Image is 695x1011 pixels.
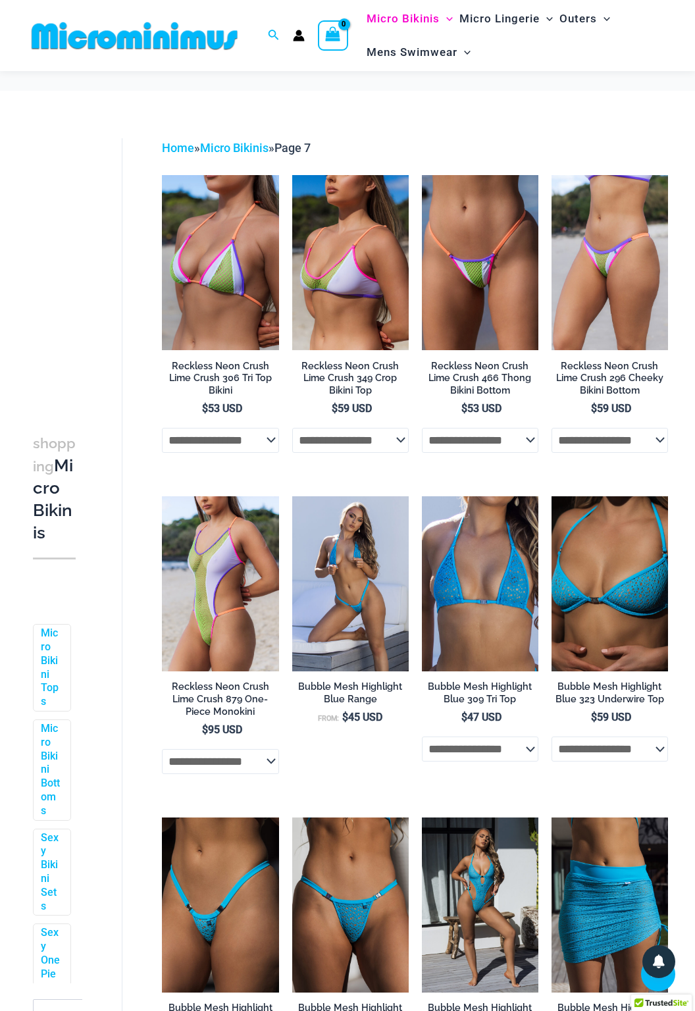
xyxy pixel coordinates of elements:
a: Reckless Neon Crush Lime Crush 879 One Piece 09Reckless Neon Crush Lime Crush 879 One Piece 10Rec... [162,496,278,671]
span: Menu Toggle [597,2,610,36]
h2: Bubble Mesh Highlight Blue 323 Underwire Top [552,681,668,705]
img: Reckless Neon Crush Lime Crush 306 Tri Top 01 [162,175,278,350]
h2: Reckless Neon Crush Lime Crush 296 Cheeky Bikini Bottom [552,360,668,397]
span: Outers [559,2,597,36]
a: Sexy Bikini Sets [41,831,61,914]
a: Home [162,141,194,155]
h2: Reckless Neon Crush Lime Crush 466 Thong Bikini Bottom [422,360,538,397]
bdi: 47 USD [461,711,502,723]
a: Reckless Neon Crush Lime Crush 296 Cheeky Bikini Bottom [552,360,668,402]
bdi: 59 USD [332,402,372,415]
h2: Reckless Neon Crush Lime Crush 879 One-Piece Monokini [162,681,278,717]
a: Search icon link [268,28,280,44]
span: $ [461,402,467,415]
span: $ [202,402,208,415]
h2: Bubble Mesh Highlight Blue Range [292,681,409,705]
img: Bubble Mesh Highlight Blue 5404 Skirt 02 [552,817,668,993]
a: Reckless Neon Crush Lime Crush 349 Crop Bikini Top [292,360,409,402]
img: Reckless Neon Crush Lime Crush 296 Cheeky Bottom 02 [552,175,668,350]
a: Reckless Neon Crush Lime Crush 349 Crop Top 01Reckless Neon Crush Lime Crush 349 Crop Top 02Reckl... [292,175,409,350]
span: » » [162,141,311,155]
h3: Micro Bikinis [33,432,76,544]
span: Micro Bikinis [367,2,440,36]
img: Bubble Mesh Highlight Blue 421 Micro 01 [162,817,278,993]
img: Reckless Neon Crush Lime Crush 879 One Piece 09 [162,496,278,671]
a: Micro BikinisMenu ToggleMenu Toggle [363,2,456,36]
h2: Reckless Neon Crush Lime Crush 306 Tri Top Bikini [162,360,278,397]
img: Bubble Mesh Highlight Blue 819 One Piece 01 [422,817,538,993]
a: Bubble Mesh Highlight Blue 5404 Skirt 02Bubble Mesh Highlight Blue 309 Tri Top 5404 Skirt 05Bubbl... [552,817,668,993]
a: Reckless Neon Crush Lime Crush 306 Tri Top 01Reckless Neon Crush Lime Crush 306 Tri Top 296 Cheek... [162,175,278,350]
img: Reckless Neon Crush Lime Crush 349 Crop Top 01 [292,175,409,350]
a: Bubble Mesh Highlight Blue 323 Underwire Top [552,681,668,710]
a: Account icon link [293,30,305,41]
img: Bubble Mesh Highlight Blue 469 Thong 01 [292,817,409,993]
img: Reckless Neon Crush Lime Crush 466 Thong [422,175,538,350]
a: Reckless Neon Crush Lime Crush 466 ThongReckless Neon Crush Lime Crush 466 Thong 01Reckless Neon ... [422,175,538,350]
a: Micro LingerieMenu ToggleMenu Toggle [456,2,556,36]
a: Mens SwimwearMenu ToggleMenu Toggle [363,36,474,69]
a: Bubble Mesh Highlight Blue 309 Tri Top [422,681,538,710]
img: Bubble Mesh Highlight Blue 323 Underwire Top 01 [552,496,668,671]
a: Bubble Mesh Highlight Blue 309 Tri Top 421 Micro 05Bubble Mesh Highlight Blue 309 Tri Top 421 Mic... [292,496,409,671]
img: MM SHOP LOGO FLAT [26,21,243,51]
bdi: 53 USD [461,402,502,415]
span: Mens Swimwear [367,36,457,69]
span: $ [461,711,467,723]
bdi: 59 USD [591,711,631,723]
span: $ [332,402,338,415]
a: Bubble Mesh Highlight Blue Range [292,681,409,710]
a: Micro Bikini Bottoms [41,722,61,818]
a: Reckless Neon Crush Lime Crush 306 Tri Top Bikini [162,360,278,402]
span: $ [202,723,208,736]
img: Bubble Mesh Highlight Blue 309 Tri Top 4 [422,496,538,671]
bdi: 45 USD [342,711,382,723]
span: $ [591,402,597,415]
a: Micro Bikini Tops [41,627,61,709]
img: Bubble Mesh Highlight Blue 309 Tri Top 421 Micro 05 [292,496,409,671]
span: $ [591,711,597,723]
span: Menu Toggle [540,2,553,36]
span: Micro Lingerie [459,2,540,36]
a: Bubble Mesh Highlight Blue 323 Underwire Top 01Bubble Mesh Highlight Blue 323 Underwire Top 421 M... [552,496,668,671]
a: Bubble Mesh Highlight Blue 469 Thong 01Bubble Mesh Highlight Blue 469 Thong 02Bubble Mesh Highlig... [292,817,409,993]
a: Bubble Mesh Highlight Blue 819 One Piece 01Bubble Mesh Highlight Blue 819 One Piece 03Bubble Mesh... [422,817,538,993]
span: Page 7 [274,141,311,155]
a: Bubble Mesh Highlight Blue 421 Micro 01Bubble Mesh Highlight Blue 421 Micro 02Bubble Mesh Highlig... [162,817,278,993]
span: Menu Toggle [440,2,453,36]
span: $ [342,711,348,723]
span: shopping [33,435,76,475]
a: Reckless Neon Crush Lime Crush 466 Thong Bikini Bottom [422,360,538,402]
a: Bubble Mesh Highlight Blue 309 Tri Top 4Bubble Mesh Highlight Blue 309 Tri Top 469 Thong 04Bubble... [422,496,538,671]
span: From: [318,714,339,723]
bdi: 95 USD [202,723,242,736]
a: Reckless Neon Crush Lime Crush 879 One-Piece Monokini [162,681,278,722]
h2: Reckless Neon Crush Lime Crush 349 Crop Bikini Top [292,360,409,397]
a: Reckless Neon Crush Lime Crush 296 Cheeky Bottom 02Reckless Neon Crush Lime Crush 296 Cheeky Bott... [552,175,668,350]
h2: Bubble Mesh Highlight Blue 309 Tri Top [422,681,538,705]
a: View Shopping Cart, empty [318,20,348,51]
a: Micro Bikinis [200,141,269,155]
iframe: TrustedSite Certified [33,128,151,391]
bdi: 53 USD [202,402,242,415]
span: Menu Toggle [457,36,471,69]
bdi: 59 USD [591,402,631,415]
a: OutersMenu ToggleMenu Toggle [556,2,613,36]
